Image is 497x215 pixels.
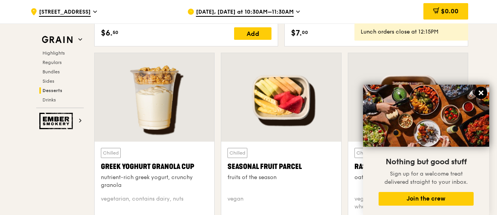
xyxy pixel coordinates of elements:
[384,171,468,185] span: Sign up for a welcome treat delivered straight to your inbox.
[101,195,208,211] div: vegetarian, contains dairy, nuts
[302,29,308,36] span: 00
[363,85,489,147] img: DSC07876-Edit02-Large.jpeg
[39,8,91,17] span: [STREET_ADDRESS]
[354,174,462,181] div: oat crumble, raspberry compote, thyme
[39,33,75,47] img: Grain web logo
[101,27,113,39] span: $6.
[196,8,294,17] span: [DATE], [DATE] at 10:30AM–11:30AM
[42,78,54,84] span: Sides
[386,157,467,167] span: Nothing but good stuff
[354,148,374,158] div: Chilled
[101,161,208,172] div: Greek Yoghurt Granola Cup
[39,113,75,129] img: Ember Smokery web logo
[234,27,271,40] div: Add
[354,161,462,172] div: Raspberry Thyme Crumble
[227,174,335,181] div: fruits of the season
[42,50,65,56] span: Highlights
[475,87,487,99] button: Close
[227,161,335,172] div: Seasonal Fruit Parcel
[42,60,62,65] span: Regulars
[441,7,458,15] span: $0.00
[42,69,60,75] span: Bundles
[227,195,335,211] div: vegan
[42,88,62,93] span: Desserts
[379,192,474,206] button: Join the crew
[291,27,302,39] span: $7.
[101,148,121,158] div: Chilled
[227,148,247,158] div: Chilled
[354,195,462,211] div: vegetarian, contains dairy, egg, nuts, wheat
[101,174,208,189] div: nutrient-rich greek yogurt, crunchy granola
[361,28,462,36] div: Lunch orders close at 12:15PM
[42,97,56,103] span: Drinks
[113,29,118,36] span: 50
